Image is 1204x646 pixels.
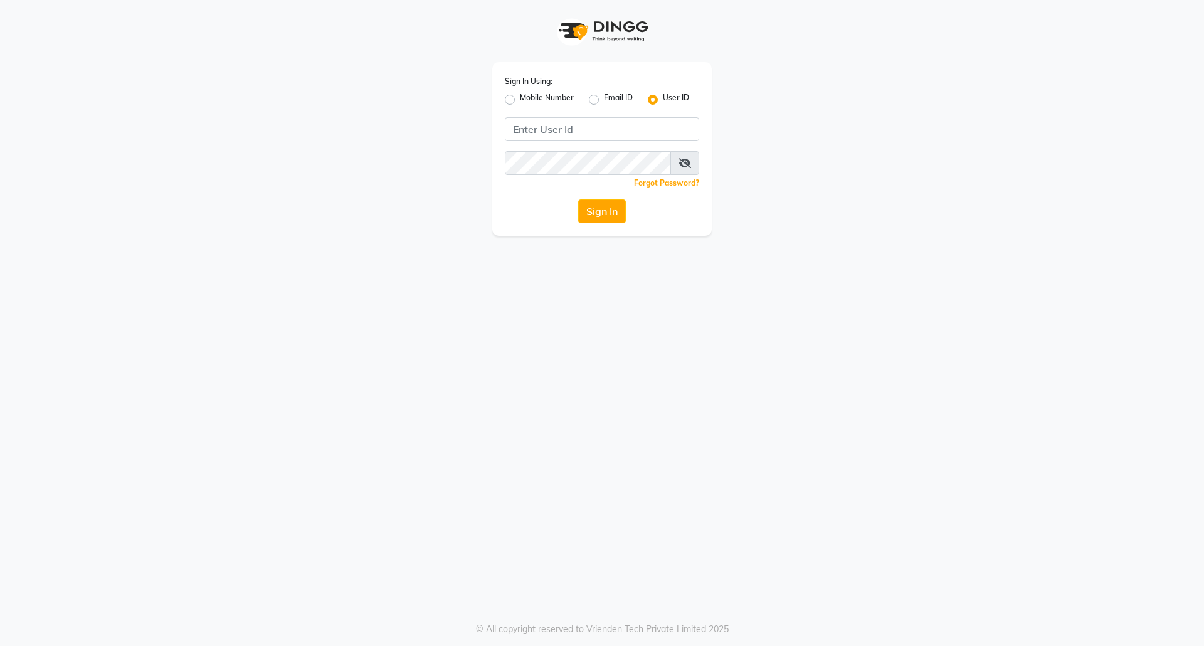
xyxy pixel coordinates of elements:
button: Sign In [578,199,626,223]
label: Mobile Number [520,92,574,107]
input: Username [505,117,699,141]
a: Forgot Password? [634,178,699,188]
input: Username [505,151,671,175]
label: Sign In Using: [505,76,552,87]
label: User ID [663,92,689,107]
label: Email ID [604,92,633,107]
img: logo1.svg [552,13,652,50]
